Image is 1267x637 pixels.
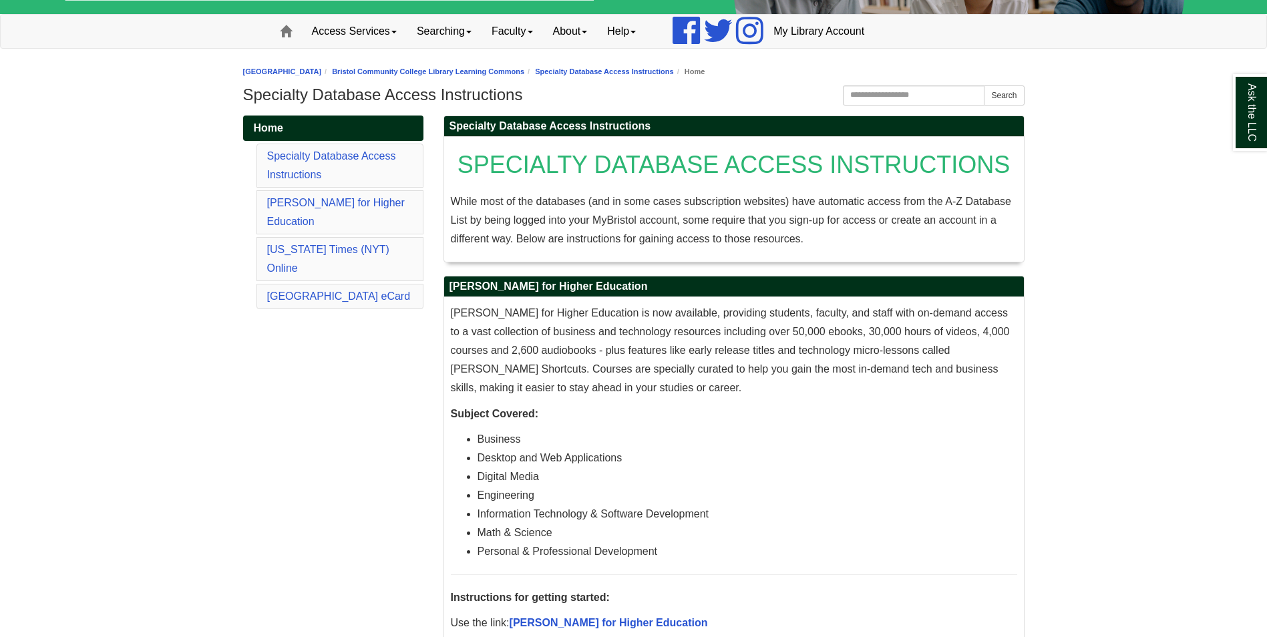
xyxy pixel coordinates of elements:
a: [GEOGRAPHIC_DATA] eCard [267,290,411,302]
a: Help [597,15,646,48]
span: Home [254,122,283,134]
a: Home [243,116,423,141]
p: While most of the databases (and in some cases subscription websites) have automatic access from ... [451,192,1017,248]
a: [PERSON_NAME] for Higher Education [267,197,405,227]
a: [US_STATE] Times (NYT) Online [267,244,389,274]
h2: Specialty Database Access Instructions [444,116,1024,137]
p: [PERSON_NAME] for Higher Education is now available, providing students, faculty, and staff with ... [451,304,1017,397]
li: Home [674,65,705,78]
li: Math & Science [478,523,1017,542]
li: Digital Media [478,467,1017,486]
li: Desktop and Web Applications [478,449,1017,467]
nav: breadcrumb [243,65,1025,78]
strong: Instructions for getting started: [451,592,610,603]
li: Personal & Professional Development [478,542,1017,561]
button: Search [984,85,1024,105]
li: Business [478,430,1017,449]
a: Access Services [302,15,407,48]
a: [GEOGRAPHIC_DATA] [243,67,322,75]
h2: [PERSON_NAME] for Higher Education [444,276,1024,297]
a: Bristol Community College Library Learning Commons [332,67,524,75]
a: About [543,15,598,48]
strong: Subject Covered: [451,408,539,419]
li: Information Technology & Software Development [478,505,1017,523]
a: [PERSON_NAME] for Higher Education [510,617,708,628]
a: Specialty Database Access Instructions [535,67,673,75]
a: My Library Account [763,15,874,48]
span: SPECIALTY DATABASE ACCESS INSTRUCTIONS [458,151,1011,178]
a: Faculty [482,15,543,48]
h1: Specialty Database Access Instructions [243,85,1025,104]
a: Specialty Database Access Instructions [267,150,396,180]
p: Use the link: [451,614,1017,632]
a: Searching [407,15,482,48]
li: Engineering [478,486,1017,505]
div: Guide Pages [243,116,423,312]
